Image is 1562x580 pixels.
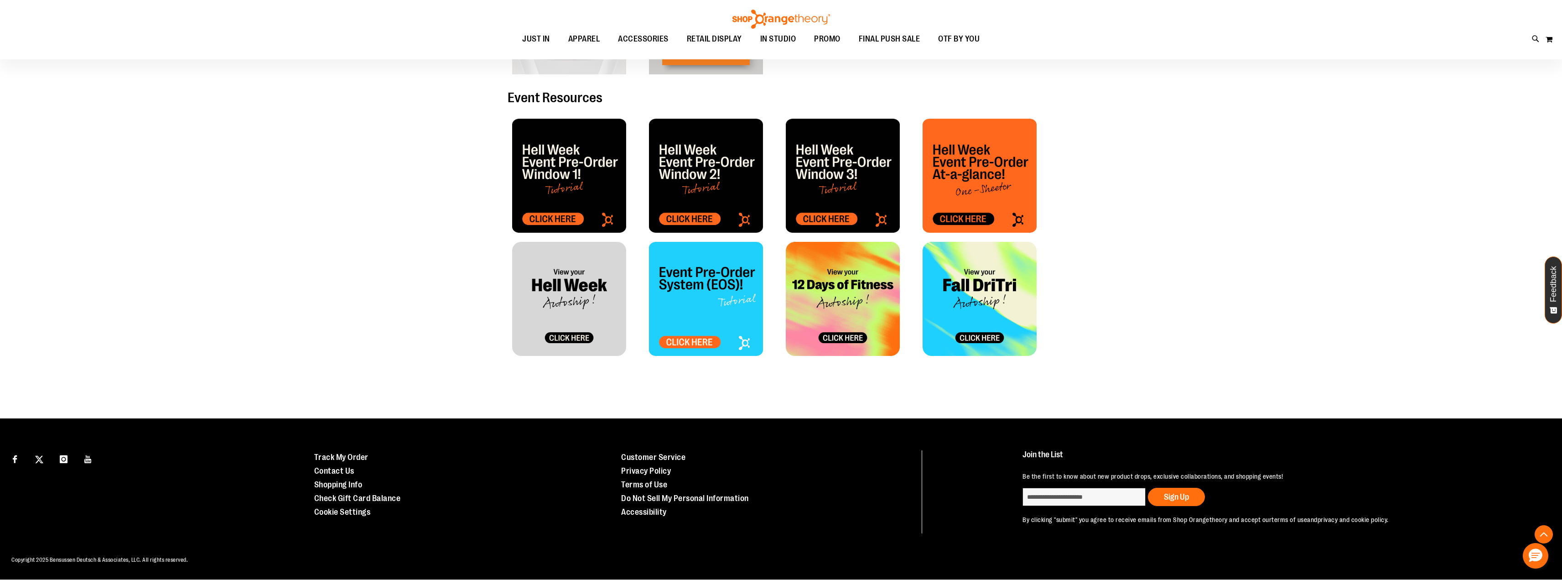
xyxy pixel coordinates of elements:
a: Track My Order [314,453,368,462]
a: privacy and cookie policy. [1318,516,1389,523]
a: IN STUDIO [751,29,805,49]
span: PROMO [814,29,841,49]
span: RETAIL DISPLAY [687,29,742,49]
img: OTF - Studio Sale Tile [786,119,900,233]
span: JUST IN [522,29,550,49]
a: Customer Service [621,453,685,462]
span: Copyright 2025 Bensussen Deutsch & Associates, LLC. All rights reserved. [11,557,188,563]
a: Check Gift Card Balance [314,494,401,503]
a: Privacy Policy [621,466,671,475]
h2: Event Resources [508,90,1055,105]
button: Feedback - Show survey [1545,256,1562,324]
a: Terms of Use [621,480,667,489]
a: JUST IN [513,29,559,50]
span: Feedback [1549,266,1558,302]
h4: Join the List [1022,450,1530,467]
a: Contact Us [314,466,354,475]
a: ACCESSORIES [609,29,678,50]
span: FINAL PUSH SALE [859,29,920,49]
a: FINAL PUSH SALE [850,29,929,50]
span: IN STUDIO [760,29,796,49]
a: RETAIL DISPLAY [678,29,751,50]
a: Visit our Instagram page [56,450,72,466]
span: ACCESSORIES [618,29,669,49]
img: OTF - Studio Sale Tile [512,119,626,233]
img: Shop Orangetheory [731,10,831,29]
a: terms of use [1271,516,1307,523]
img: HELLWEEK_Allocation Tile [923,119,1037,233]
a: Cookie Settings [314,507,371,517]
a: Do Not Sell My Personal Information [621,494,749,503]
a: Visit our Facebook page [7,450,23,466]
a: PROMO [805,29,850,50]
a: Visit our X page [31,450,47,466]
a: Shopping Info [314,480,363,489]
a: OTF BY YOU [929,29,989,50]
img: FALL DRI TRI_Allocation Tile [923,242,1037,356]
img: Twitter [35,455,43,464]
button: Sign Up [1148,488,1205,506]
span: APPAREL [568,29,600,49]
a: Accessibility [621,507,667,517]
img: HELLWEEK_Allocation Tile [512,242,626,356]
a: APPAREL [559,29,609,50]
img: OTF - Studio Sale Tile [649,119,763,233]
button: Hello, have a question? Let’s chat. [1523,543,1548,569]
span: Sign Up [1164,492,1189,502]
button: Back To Top [1535,525,1553,543]
p: By clicking "submit" you agree to receive emails from Shop Orangetheory and accept our and [1022,515,1530,524]
input: enter email [1022,488,1146,506]
p: Be the first to know about new product drops, exclusive collaborations, and shopping events! [1022,472,1530,481]
span: OTF BY YOU [938,29,980,49]
a: Visit our Youtube page [80,450,96,466]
